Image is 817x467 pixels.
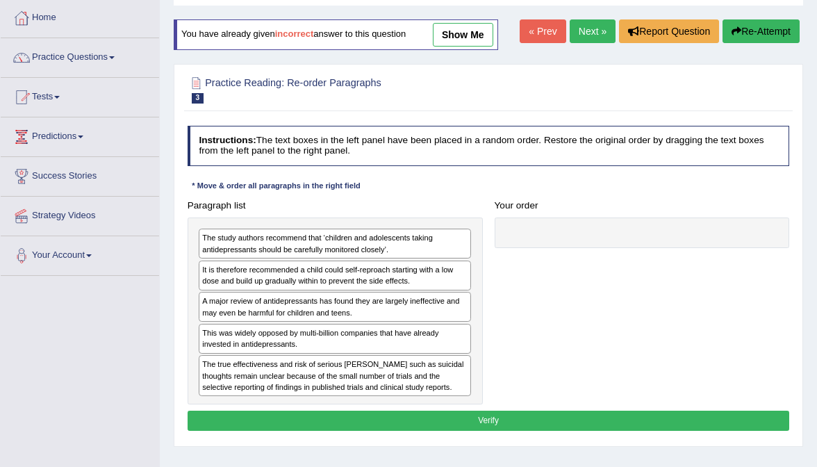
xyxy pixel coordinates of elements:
a: Your Account [1,236,159,271]
b: incorrect [275,29,314,40]
a: Success Stories [1,157,159,192]
button: Report Question [619,19,719,43]
div: * Move & order all paragraphs in the right field [188,181,365,192]
b: Instructions: [199,135,256,145]
a: Strategy Videos [1,197,159,231]
h4: Paragraph list [188,201,483,211]
button: Re-Attempt [723,19,800,43]
div: The study authors recommend that ‘children and adolescents taking antidepressants should be caref... [199,229,471,259]
h2: Practice Reading: Re-order Paragraphs [188,74,561,104]
button: Verify [188,411,790,431]
div: This was widely opposed by multi-billion companies that have already invested in antidepressants. [199,324,471,354]
span: 3 [192,93,204,104]
a: Next » [570,19,616,43]
a: Practice Questions [1,38,159,73]
div: It is therefore recommended a child could self-reproach starting with a low dose and build up gra... [199,261,471,290]
a: Predictions [1,117,159,152]
a: « Prev [520,19,566,43]
a: show me [433,23,493,47]
a: Tests [1,78,159,113]
div: A major review of antidepressants has found they are largely ineffective and may even be harmful ... [199,292,471,322]
h4: Your order [495,201,790,211]
div: You have already given answer to this question [174,19,498,50]
h4: The text boxes in the left panel have been placed in a random order. Restore the original order b... [188,126,790,165]
div: The true effectiveness and risk of serious [PERSON_NAME] such as suicidal thoughts remain unclear... [199,355,471,396]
